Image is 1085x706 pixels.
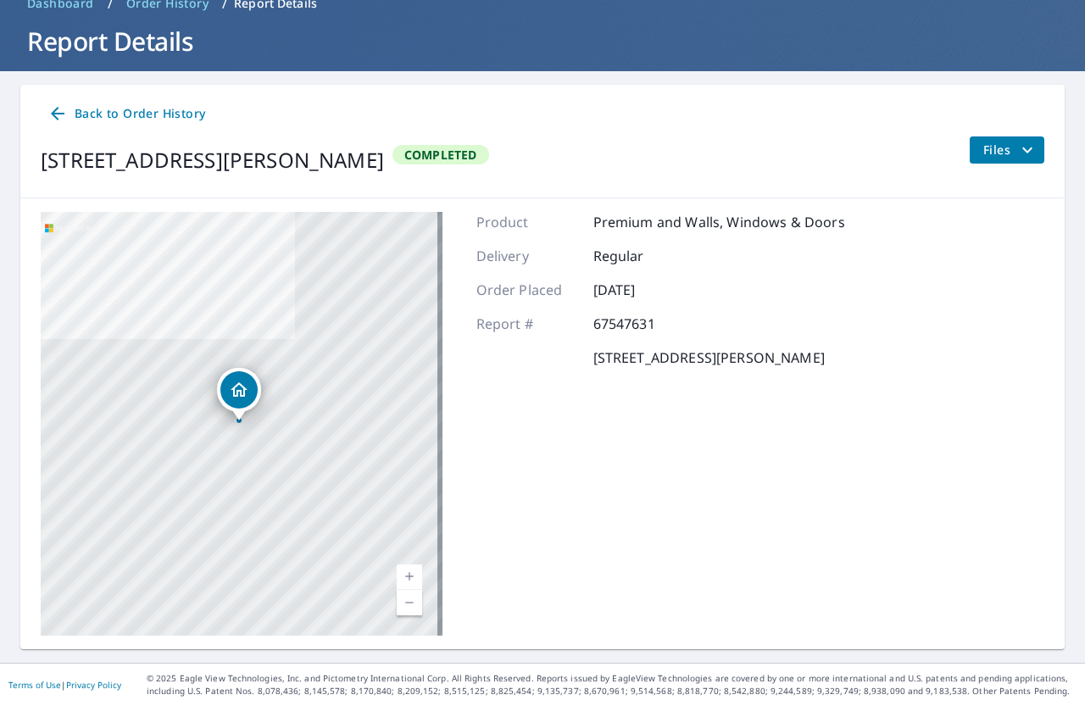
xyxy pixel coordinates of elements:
p: [DATE] [593,280,695,300]
div: [STREET_ADDRESS][PERSON_NAME] [41,145,384,175]
p: Product [476,212,578,232]
p: [STREET_ADDRESS][PERSON_NAME] [593,347,825,368]
p: Order Placed [476,280,578,300]
span: Back to Order History [47,103,205,125]
p: Report # [476,314,578,334]
a: Back to Order History [41,98,212,130]
p: Premium and Walls, Windows & Doors [593,212,845,232]
p: Delivery [476,246,578,266]
p: © 2025 Eagle View Technologies, Inc. and Pictometry International Corp. All Rights Reserved. Repo... [147,672,1077,698]
div: Dropped pin, building 1, Residential property, 4398 Backus Road Erie, PA 16511 [217,368,261,420]
p: 67547631 [593,314,695,334]
span: Completed [394,147,487,163]
a: Terms of Use [8,679,61,691]
a: Privacy Policy [66,679,121,691]
a: Current Level 17, Zoom Out [397,590,422,615]
span: Files [983,140,1038,160]
p: | [8,680,121,690]
h1: Report Details [20,24,1065,58]
p: Regular [593,246,695,266]
button: filesDropdownBtn-67547631 [969,136,1044,164]
a: Current Level 17, Zoom In [397,564,422,590]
